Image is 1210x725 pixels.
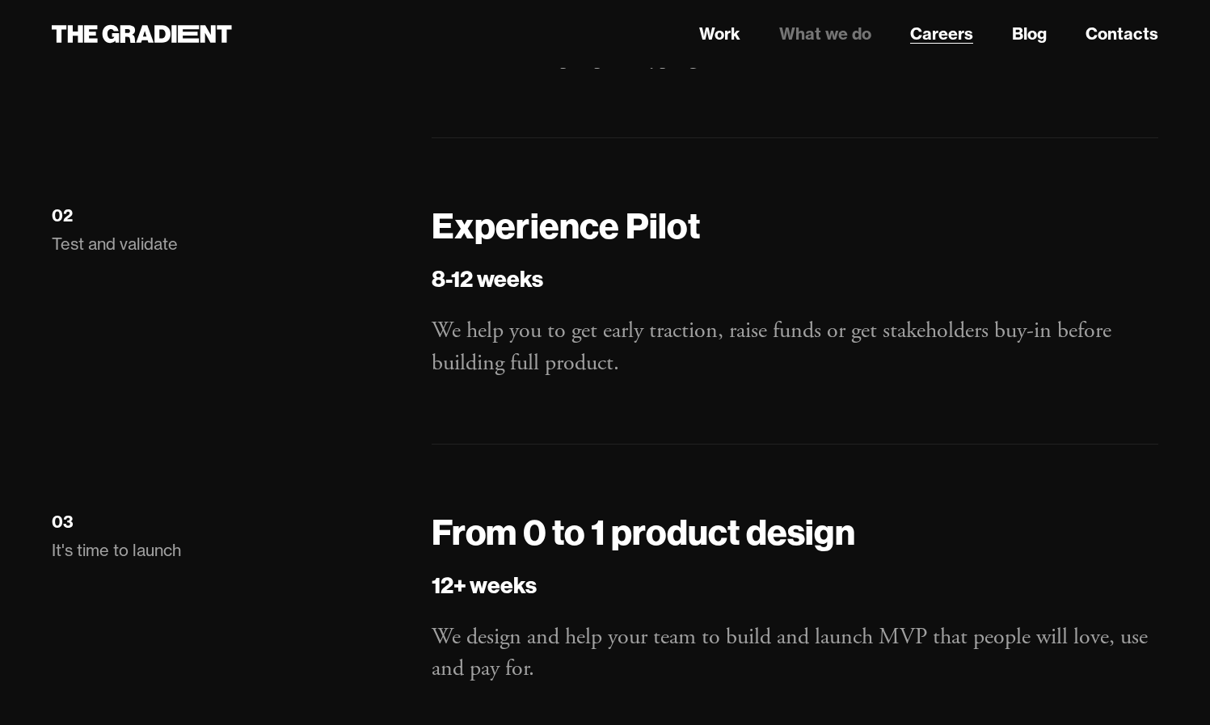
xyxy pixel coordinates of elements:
[52,233,399,255] p: Test and validate
[52,512,74,533] div: 03
[432,509,1158,555] h4: From 0 to 1 product design
[779,22,871,46] a: What we do
[699,22,740,46] a: Work
[910,22,973,46] a: Careers
[1086,22,1158,46] a: Contacts
[432,315,1158,378] p: We help you to get early traction, raise funds or get stakeholders buy-in before building full pr...
[432,262,1158,296] h5: 8-12 weeks
[52,539,399,562] p: It's time to launch
[432,568,1158,602] h5: 12+ weeks
[1012,22,1047,46] a: Blog
[432,622,1158,685] p: We design and help your team to build and launch MVP that people will love, use and pay for.
[52,205,73,226] div: 02
[432,203,1158,249] h4: Experience Pilot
